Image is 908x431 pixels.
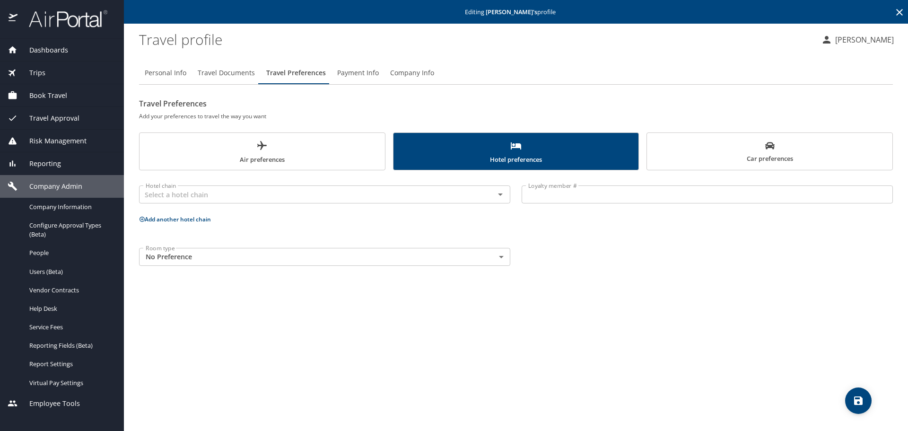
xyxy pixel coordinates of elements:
[832,34,894,45] p: [PERSON_NAME]
[139,248,510,266] div: No Preference
[337,67,379,79] span: Payment Info
[139,111,893,121] h6: Add your preferences to travel the way you want
[139,25,813,54] h1: Travel profile
[139,215,211,223] button: Add another hotel chain
[494,188,507,201] button: Open
[142,188,480,201] input: Select a hotel chain
[18,9,107,28] img: airportal-logo.png
[139,96,893,111] h2: Travel Preferences
[29,202,113,211] span: Company Information
[29,360,113,369] span: Report Settings
[198,67,255,79] span: Travel Documents
[17,45,68,55] span: Dashboards
[266,67,326,79] span: Travel Preferences
[845,387,872,414] button: save
[17,136,87,146] span: Risk Management
[139,62,893,84] div: Profile
[9,9,18,28] img: icon-airportal.png
[29,323,113,332] span: Service Fees
[29,304,113,313] span: Help Desk
[139,132,893,170] div: scrollable force tabs example
[17,113,79,123] span: Travel Approval
[817,31,898,48] button: [PERSON_NAME]
[390,67,434,79] span: Company Info
[17,181,82,192] span: Company Admin
[29,221,113,239] span: Configure Approval Types (Beta)
[17,68,45,78] span: Trips
[29,248,113,257] span: People
[17,90,67,101] span: Book Travel
[145,67,186,79] span: Personal Info
[653,141,887,164] span: Car preferences
[145,140,379,165] span: Air preferences
[486,8,537,16] strong: [PERSON_NAME] 's
[127,9,905,15] p: Editing profile
[29,378,113,387] span: Virtual Pay Settings
[29,341,113,350] span: Reporting Fields (Beta)
[399,140,633,165] span: Hotel preferences
[29,286,113,295] span: Vendor Contracts
[17,398,80,409] span: Employee Tools
[29,267,113,276] span: Users (Beta)
[17,158,61,169] span: Reporting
